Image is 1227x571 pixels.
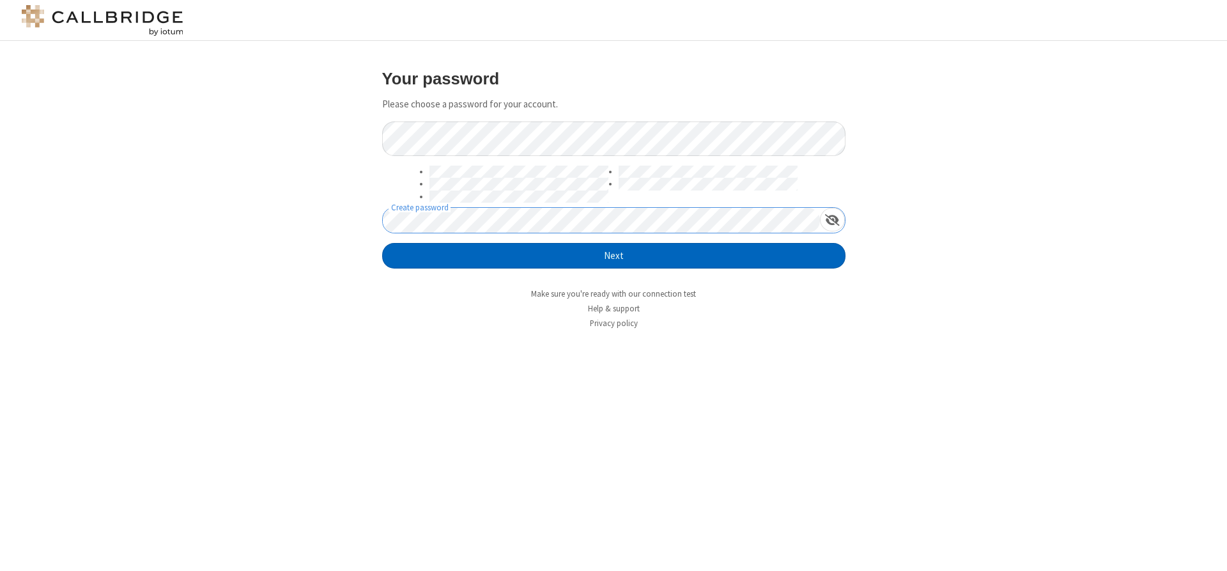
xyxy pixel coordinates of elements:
[820,208,845,231] div: Show password
[383,208,820,233] input: Create password
[382,70,845,88] h3: Your password
[19,5,185,36] img: logo@2x.png
[588,303,640,314] a: Help & support
[590,318,638,329] a: Privacy policy
[382,243,845,269] button: Next
[531,288,696,299] a: Make sure you're ready with our connection test
[382,97,845,112] p: Please choose a password for your account.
